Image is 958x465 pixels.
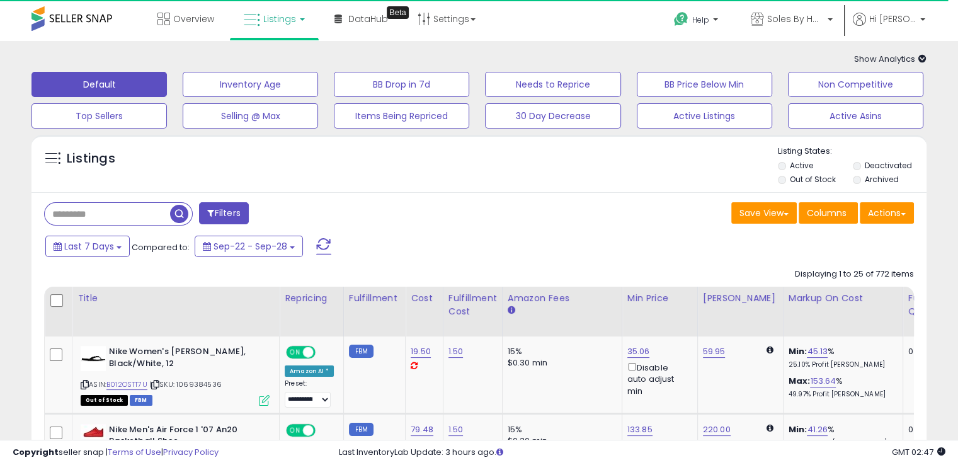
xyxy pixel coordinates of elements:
[637,103,772,129] button: Active Listings
[731,202,797,224] button: Save View
[790,174,836,185] label: Out of Stock
[790,160,813,171] label: Active
[349,345,374,358] small: FBM
[637,72,772,97] button: BB Price Below Min
[31,103,167,129] button: Top Sellers
[508,424,612,435] div: 15%
[349,292,400,305] div: Fulfillment
[81,346,106,371] img: 21JboHxxU+L._SL40_.jpg
[892,446,945,458] span: 2025-10-6 02:47 GMT
[285,379,334,408] div: Preset:
[789,345,807,357] b: Min:
[411,292,438,305] div: Cost
[789,346,893,369] div: %
[799,202,858,224] button: Columns
[853,13,925,41] a: Hi [PERSON_NAME]
[789,424,893,447] div: %
[807,345,828,358] a: 45.13
[45,236,130,257] button: Last 7 Days
[860,202,914,224] button: Actions
[508,357,612,369] div: $0.30 min
[109,346,262,372] b: Nike Women's [PERSON_NAME], Black/White, 12
[183,103,318,129] button: Selling @ Max
[673,11,689,27] i: Get Help
[508,435,612,447] div: $0.30 min
[627,360,688,397] div: Disable auto adjust min
[864,174,898,185] label: Archived
[348,13,388,25] span: DataHub
[788,72,923,97] button: Non Competitive
[285,292,338,305] div: Repricing
[448,345,464,358] a: 1.50
[767,13,824,25] span: Soles By Hamsa LLC
[287,347,303,358] span: ON
[411,423,433,436] a: 79.48
[13,446,59,458] strong: Copyright
[106,379,147,390] a: B012OSTT7U
[339,447,945,459] div: Last InventoryLab Update: 3 hours ago.
[314,347,334,358] span: OFF
[778,146,927,158] p: Listing States:
[13,447,219,459] div: seller snap | |
[508,346,612,357] div: 15%
[485,103,620,129] button: 30 Day Decrease
[795,268,914,280] div: Displaying 1 to 25 of 772 items
[789,439,893,447] p: 24.50% Profit [PERSON_NAME]
[448,423,464,436] a: 1.50
[67,150,115,168] h5: Listings
[627,423,653,436] a: 133.85
[163,446,219,458] a: Privacy Policy
[869,13,916,25] span: Hi [PERSON_NAME]
[703,292,778,305] div: [PERSON_NAME]
[807,423,828,436] a: 41.26
[789,375,811,387] b: Max:
[199,202,248,224] button: Filters
[173,13,214,25] span: Overview
[411,345,431,358] a: 19.50
[783,287,903,336] th: The percentage added to the cost of goods (COGS) that forms the calculator for Min & Max prices.
[789,360,893,369] p: 25.10% Profit [PERSON_NAME]
[334,103,469,129] button: Items Being Repriced
[789,423,807,435] b: Min:
[287,425,303,435] span: ON
[908,292,952,318] div: Fulfillable Quantity
[807,207,847,219] span: Columns
[788,103,923,129] button: Active Asins
[132,241,190,253] span: Compared to:
[109,424,262,462] b: Nike Men's Air Force 1 '07 An20 Basketball Shoe, [GEOGRAPHIC_DATA], 12
[810,375,836,387] a: 153.64
[334,72,469,97] button: BB Drop in 7d
[908,424,947,435] div: 0
[508,292,617,305] div: Amazon Fees
[789,376,893,399] div: %
[485,72,620,97] button: Needs to Reprice
[285,365,334,377] div: Amazon AI *
[108,446,161,458] a: Terms of Use
[130,395,152,406] span: FBM
[349,423,374,436] small: FBM
[149,379,222,389] span: | SKU: 1069384536
[692,14,709,25] span: Help
[864,160,911,171] label: Deactivated
[183,72,318,97] button: Inventory Age
[627,345,650,358] a: 35.06
[854,53,927,65] span: Show Analytics
[77,292,274,305] div: Title
[81,395,128,406] span: All listings that are currently out of stock and unavailable for purchase on Amazon
[31,72,167,97] button: Default
[195,236,303,257] button: Sep-22 - Sep-28
[703,423,731,436] a: 220.00
[314,425,334,435] span: OFF
[448,292,497,318] div: Fulfillment Cost
[627,292,692,305] div: Min Price
[703,345,726,358] a: 59.95
[789,292,898,305] div: Markup on Cost
[81,346,270,405] div: ASIN:
[508,305,515,316] small: Amazon Fees.
[387,6,409,19] div: Tooltip anchor
[81,424,106,439] img: 31tYsRtoWmL._SL40_.jpg
[908,346,947,357] div: 0
[214,240,287,253] span: Sep-22 - Sep-28
[263,13,296,25] span: Listings
[664,2,731,41] a: Help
